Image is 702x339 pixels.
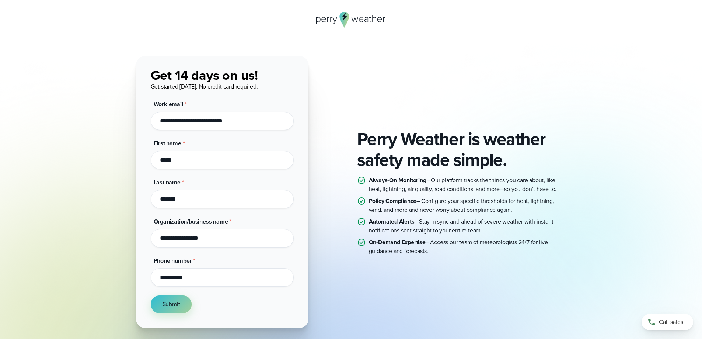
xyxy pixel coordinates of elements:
strong: Policy Compliance [369,197,417,205]
span: Get 14 days on us! [151,65,258,85]
span: Get started [DATE]. No credit card required. [151,82,258,91]
strong: Automated Alerts [369,217,415,226]
span: Phone number [154,256,192,265]
p: – Stay in sync and ahead of severe weather with instant notifications sent straight to your entir... [369,217,566,235]
span: Last name [154,178,181,187]
span: Work email [154,100,183,108]
p: – Configure your specific thresholds for heat, lightning, wind, and more and never worry about co... [369,197,566,214]
p: – Our platform tracks the things you care about, like heat, lightning, air quality, road conditio... [369,176,566,194]
strong: On-Demand Expertise [369,238,426,246]
span: Call sales [659,318,683,326]
strong: Always-On Monitoring [369,176,426,184]
h2: Perry Weather is weather safety made simple. [357,129,566,170]
button: Submit [151,295,192,313]
p: – Access our team of meteorologists 24/7 for live guidance and forecasts. [369,238,566,256]
a: Call sales [642,314,693,330]
span: Organization/business name [154,217,228,226]
span: First name [154,139,181,148]
span: Submit [163,300,180,309]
